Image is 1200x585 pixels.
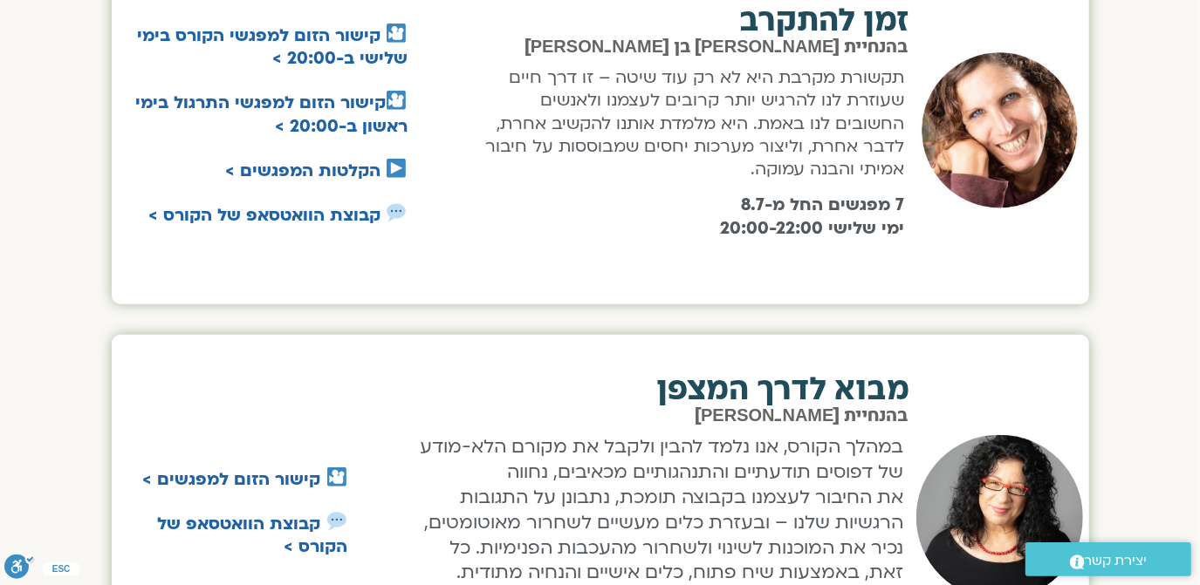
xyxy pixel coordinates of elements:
img: 💬 [387,203,406,222]
a: קישור הזום למפגשי התרגול בימי ראשון ב-20:00 > [135,92,408,137]
span: יצירת קשר [1085,549,1148,573]
a: קבוצת הוואטסאפ של הקורס > [157,513,347,558]
p: תקשורת מקרבת היא לא רק עוד שיטה – זו דרך חיים שעוזרת לנו להרגיש יותר קרובים לעצמנו ולאנשים החשובי... [475,66,905,181]
img: 💬 [327,512,346,531]
img: ▶️ [387,159,406,178]
a: קבוצת הוואטסאפ של הקורס > [148,204,381,227]
span: בהנחיית [PERSON_NAME] [695,407,908,425]
a: קישור הזום למפגשים > [142,468,320,491]
h2: זמן להתקרב [469,5,910,37]
a: קישור הזום למפגשי הקורס בימי שלישי ב-20:00 > [137,24,408,70]
img: 🎦 [327,467,346,486]
h2: מבוא לדרך המצפן [408,374,910,405]
a: יצירת קשר [1025,542,1191,576]
img: 🎦 [387,91,406,110]
img: 🎦 [387,24,406,43]
a: הקלטות המפגשים > [225,160,381,182]
b: 7 מפגשים החל מ-8.7 ימי שלישי 20:00-22:00 [720,194,904,239]
span: בהנחיית [PERSON_NAME] בן [PERSON_NAME] [525,38,909,56]
img: שאנייה [916,48,1083,213]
